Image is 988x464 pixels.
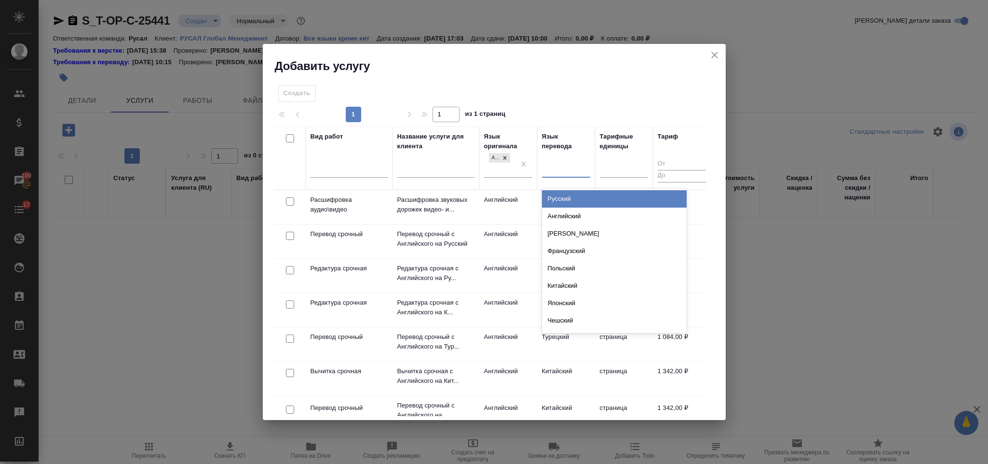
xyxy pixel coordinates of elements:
[542,242,687,260] div: Французский
[537,398,595,432] td: Китайский
[479,362,537,395] td: Английский
[537,259,595,293] td: Русский
[489,153,500,163] div: Английский
[658,132,678,141] div: Тариф
[653,327,711,361] td: 1 084,00 ₽
[397,332,474,352] p: Перевод срочный с Английского на Тур...
[542,312,687,329] div: Чешский
[488,152,511,164] div: Английский
[397,229,474,249] p: Перевод срочный с Английского на Русский
[311,298,388,308] p: Редактура срочная
[465,108,506,122] span: из 1 страниц
[542,132,590,151] div: Язык перевода
[311,332,388,342] p: Перевод срочный
[397,195,474,214] p: Расшифровка звуковых дорожек видео- и...
[537,293,595,327] td: Китайский
[479,398,537,432] td: Английский
[542,208,687,225] div: Английский
[311,195,388,214] p: Расшифровка аудио\видео
[311,132,343,141] div: Вид работ
[653,362,711,395] td: 1 342,00 ₽
[707,48,722,62] button: close
[479,190,537,224] td: Английский
[600,132,648,151] div: Тарифные единицы
[311,366,388,376] p: Вычитка срочная
[595,327,653,361] td: страница
[479,225,537,258] td: Английский
[397,298,474,317] p: Редактура срочная с Английского на К...
[542,225,687,242] div: [PERSON_NAME]
[311,229,388,239] p: Перевод срочный
[542,260,687,277] div: Польский
[542,277,687,295] div: Китайский
[311,403,388,413] p: Перевод срочный
[397,366,474,386] p: Вычитка срочная с Английского на Кит...
[397,401,474,430] p: Перевод срочный с Английского на [GEOGRAPHIC_DATA]...
[537,327,595,361] td: Турецкий
[537,362,595,395] td: Китайский
[479,293,537,327] td: Английский
[542,190,687,208] div: Русский
[537,190,595,224] td: Русский
[537,225,595,258] td: Русский
[658,170,706,182] input: До
[311,264,388,273] p: Редактура срочная
[542,329,687,347] div: Сербский
[542,295,687,312] div: Японский
[658,158,706,170] input: От
[479,327,537,361] td: Английский
[595,398,653,432] td: страница
[479,259,537,293] td: Английский
[397,132,474,151] div: Название услуги для клиента
[653,398,711,432] td: 1 342,00 ₽
[595,362,653,395] td: страница
[275,58,726,74] h2: Добавить услугу
[397,264,474,283] p: Редактура срочная с Английского на Ру...
[484,132,532,151] div: Язык оригинала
